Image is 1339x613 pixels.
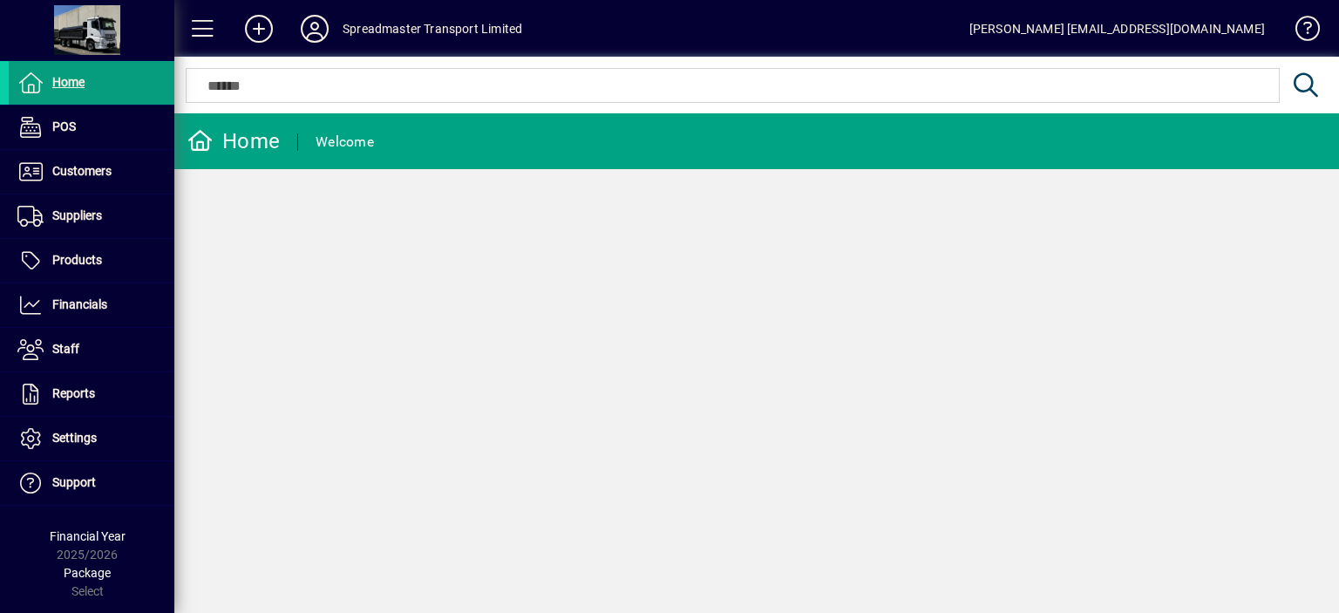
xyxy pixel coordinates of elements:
a: Settings [9,417,174,460]
a: Financials [9,283,174,327]
span: Reports [52,386,95,400]
a: Staff [9,328,174,371]
a: Knowledge Base [1282,3,1317,60]
a: Products [9,239,174,283]
a: Reports [9,372,174,416]
div: Welcome [316,128,374,156]
button: Profile [287,13,343,44]
span: Suppliers [52,208,102,222]
span: Customers [52,164,112,178]
a: POS [9,106,174,149]
span: Home [52,75,85,89]
span: Financial Year [50,529,126,543]
button: Add [231,13,287,44]
span: Package [64,566,111,580]
div: Home [187,127,280,155]
span: Staff [52,342,79,356]
a: Customers [9,150,174,194]
a: Suppliers [9,194,174,238]
span: POS [52,119,76,133]
div: Spreadmaster Transport Limited [343,15,522,43]
span: Products [52,253,102,267]
div: [PERSON_NAME] [EMAIL_ADDRESS][DOMAIN_NAME] [969,15,1265,43]
a: Support [9,461,174,505]
span: Support [52,475,96,489]
span: Financials [52,297,107,311]
span: Settings [52,431,97,445]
